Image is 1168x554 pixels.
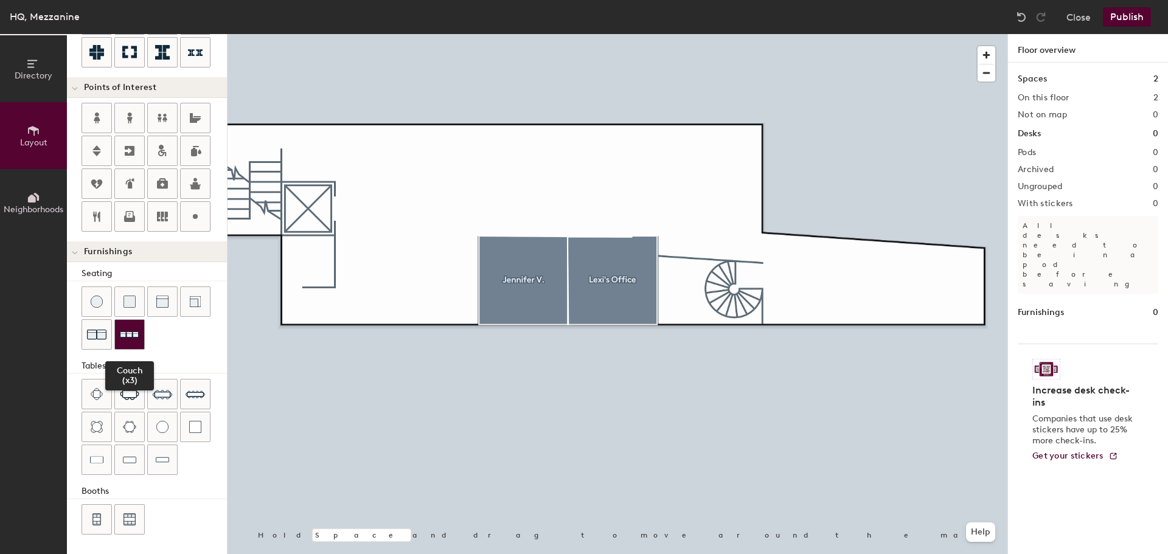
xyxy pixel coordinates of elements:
[123,296,136,308] img: Cushion
[82,359,227,373] div: Tables
[180,286,210,317] button: Couch (corner)
[82,286,112,317] button: Stool
[91,388,103,400] img: Four seat table
[1018,182,1063,192] h2: Ungrouped
[1153,72,1158,86] h1: 2
[1015,11,1027,23] img: Undo
[114,445,145,475] button: Table (1x3)
[1153,148,1158,158] h2: 0
[1153,306,1158,319] h1: 0
[156,454,169,466] img: Table (1x4)
[1018,199,1073,209] h2: With stickers
[120,325,139,344] img: Couch (x3)
[1018,93,1069,103] h2: On this floor
[87,325,106,344] img: Couch (x2)
[1018,72,1047,86] h1: Spaces
[1032,414,1136,446] p: Companies that use desk stickers have up to 25% more check-ins.
[82,267,227,280] div: Seating
[114,319,145,350] button: Couch (x3)Couch (x3)
[1018,216,1158,294] p: All desks need to be in a pod before saving
[114,504,145,535] button: Six seat booth
[1066,7,1091,27] button: Close
[189,296,201,308] img: Couch (corner)
[1032,384,1136,409] h4: Increase desk check-ins
[1103,7,1151,27] button: Publish
[1153,199,1158,209] h2: 0
[91,296,103,308] img: Stool
[20,137,47,148] span: Layout
[114,412,145,442] button: Six seat round table
[84,83,156,92] span: Points of Interest
[15,71,52,81] span: Directory
[114,379,145,409] button: Six seat table
[186,384,205,404] img: Ten seat table
[114,286,145,317] button: Cushion
[123,421,136,433] img: Six seat round table
[1153,93,1158,103] h2: 2
[147,286,178,317] button: Couch (middle)
[1018,148,1036,158] h2: Pods
[1032,451,1118,462] a: Get your stickers
[1153,110,1158,120] h2: 0
[120,388,139,400] img: Six seat table
[1153,127,1158,140] h1: 0
[1008,34,1168,63] h1: Floor overview
[1018,110,1067,120] h2: Not on map
[123,454,136,466] img: Table (1x3)
[10,9,80,24] div: HQ, Mezzanine
[189,421,201,433] img: Table (1x1)
[123,513,136,525] img: Six seat booth
[1032,451,1104,461] span: Get your stickers
[91,421,103,433] img: Four seat round table
[1032,359,1060,379] img: Sticker logo
[180,412,210,442] button: Table (1x1)
[82,485,227,498] div: Booths
[82,319,112,350] button: Couch (x2)
[82,412,112,442] button: Four seat round table
[1153,165,1158,175] h2: 0
[4,204,63,215] span: Neighborhoods
[1018,165,1054,175] h2: Archived
[90,454,103,466] img: Table (1x2)
[147,445,178,475] button: Table (1x4)
[156,296,169,308] img: Couch (middle)
[84,247,132,257] span: Furnishings
[147,412,178,442] button: Table (round)
[91,513,102,525] img: Four seat booth
[153,384,172,404] img: Eight seat table
[82,504,112,535] button: Four seat booth
[1018,306,1064,319] h1: Furnishings
[82,379,112,409] button: Four seat table
[147,379,178,409] button: Eight seat table
[1035,11,1047,23] img: Redo
[180,379,210,409] button: Ten seat table
[1153,182,1158,192] h2: 0
[1018,127,1041,140] h1: Desks
[156,421,169,433] img: Table (round)
[966,522,995,542] button: Help
[82,445,112,475] button: Table (1x2)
